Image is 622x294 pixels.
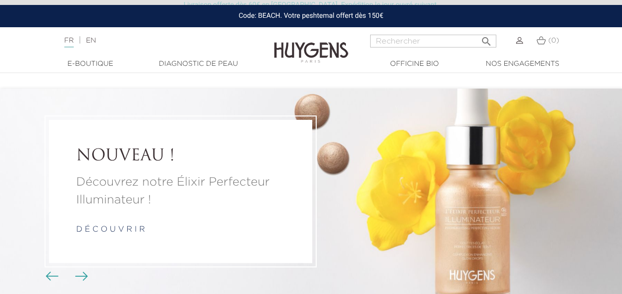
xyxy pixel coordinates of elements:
[473,59,572,69] a: Nos engagements
[49,269,82,284] div: Boutons du carrousel
[86,37,96,44] a: EN
[548,37,559,44] span: (0)
[76,226,145,234] a: d é c o u v r i r
[41,59,140,69] a: E-Boutique
[370,35,496,48] input: Rechercher
[76,174,285,209] a: Découvrez notre Élixir Perfecteur Illuminateur !
[478,32,495,45] button: 
[274,26,348,64] img: Huygens
[59,35,252,47] div: |
[76,147,285,166] a: NOUVEAU !
[149,59,248,69] a: Diagnostic de peau
[365,59,464,69] a: Officine Bio
[64,37,74,48] a: FR
[480,33,492,45] i: 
